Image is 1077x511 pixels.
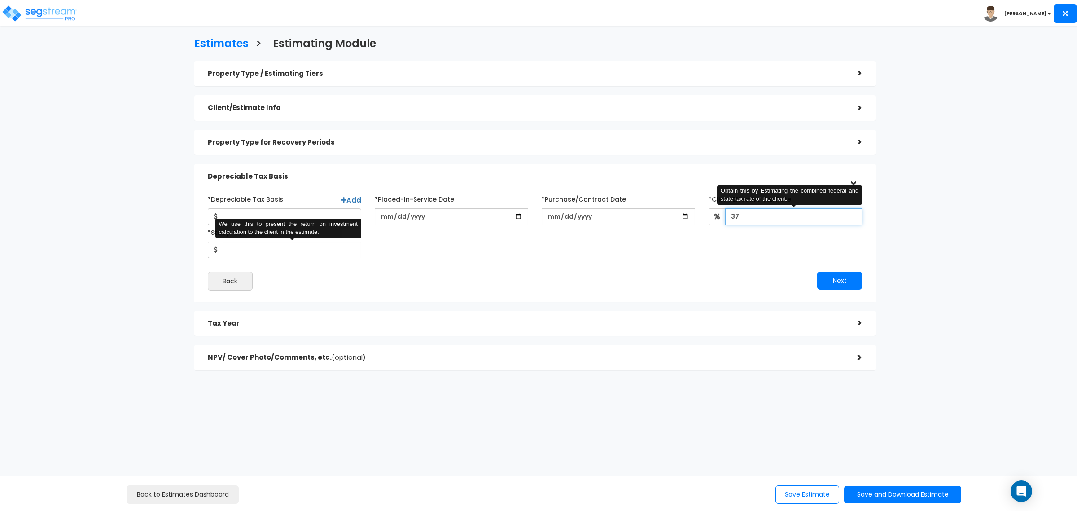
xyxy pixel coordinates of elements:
img: logo_pro_r.png [1,4,78,22]
a: Estimates [188,29,249,56]
div: > [844,135,862,149]
span: (optional) [332,352,366,362]
label: *Placed-In-Service Date [375,192,454,204]
div: > [844,101,862,115]
div: > [844,316,862,330]
h3: > [255,38,262,52]
h3: Estimates [194,38,249,52]
a: Estimating Module [266,29,376,56]
div: Obtain this by Estimating the combined federal and state tax rate of the client. [717,185,862,205]
div: Open Intercom Messenger [1011,480,1032,502]
h5: Tax Year [208,320,844,327]
b: [PERSON_NAME] [1004,10,1046,17]
h5: Client/Estimate Info [208,104,844,112]
label: *Study Fee [208,225,242,237]
div: > [844,66,862,80]
label: *Client Effective Tax Rate: [709,192,792,204]
h3: Estimating Module [273,38,376,52]
button: Back [208,272,253,291]
a: Back to Estimates Dashboard [127,485,239,504]
div: > [846,167,860,185]
div: > [844,351,862,365]
a: Add [341,195,361,205]
h5: NPV/ Cover Photo/Comments, etc. [208,354,844,361]
img: avatar.png [983,6,998,22]
button: Save Estimate [775,485,839,504]
h5: Property Type / Estimating Tiers [208,70,844,78]
button: Next [817,272,862,290]
h5: Depreciable Tax Basis [208,173,844,181]
label: *Depreciable Tax Basis [208,192,283,204]
button: Save and Download Estimate [844,486,961,503]
h5: Property Type for Recovery Periods [208,139,844,146]
label: *Purchase/Contract Date [542,192,626,204]
div: We use this to present the return on investment calculation to the client in the estimate. [215,219,361,238]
